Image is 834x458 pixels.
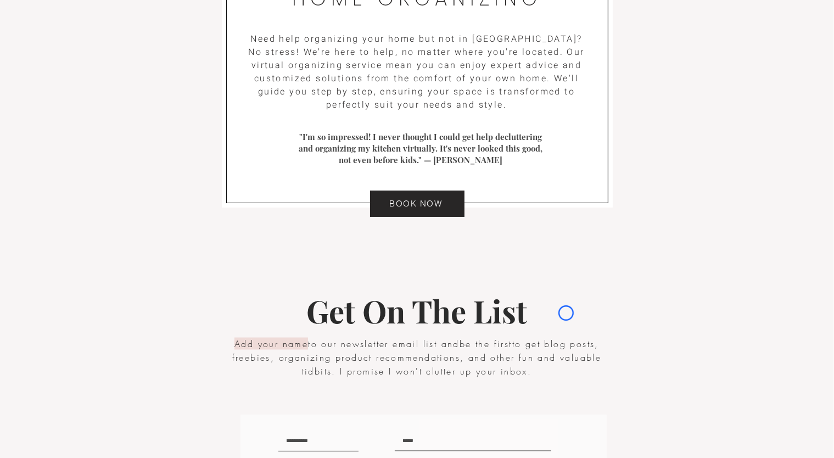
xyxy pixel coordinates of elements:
[299,131,543,165] span: "I'm so impressed! I never thought I could get help decluttering and organizing my kitchen virtua...
[390,198,443,209] span: BOOK NOW
[460,338,512,350] span: be the first
[307,290,528,331] span: Get On The List
[232,338,602,377] span: to our newsletter email list and to get blog posts, freebies, organizing product recommendations,...
[370,191,464,217] a: BOOK NOW
[248,32,584,111] span: Need help organizing your home but not in [GEOGRAPHIC_DATA]? No stress! We're here to help, no ma...
[234,338,308,350] span: Add your name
